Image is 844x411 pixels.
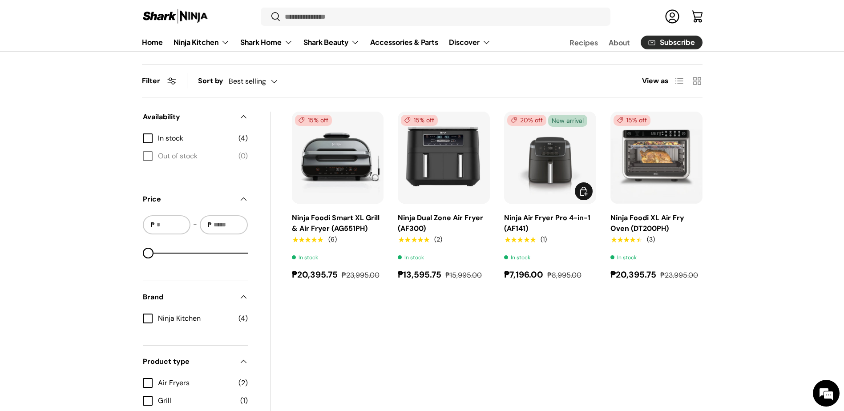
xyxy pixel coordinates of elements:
[168,33,235,51] summary: Ninja Kitchen
[610,112,703,204] a: Ninja Foodi XL Air Fry Oven (DT200PH)
[142,33,491,51] nav: Primary
[238,313,248,324] span: (4)
[143,101,248,133] summary: Availability
[292,112,384,204] a: Ninja Foodi Smart XL Grill & Air Fryer (AG551PH)
[235,33,298,51] summary: Shark Home
[143,281,248,313] summary: Brand
[143,356,234,367] span: Product type
[143,292,234,302] span: Brand
[238,151,248,161] span: (0)
[143,112,234,122] span: Availability
[143,194,234,205] span: Price
[52,112,123,202] span: We're online!
[4,243,170,274] textarea: Type your message and hit 'Enter'
[150,220,156,230] span: ₱
[292,112,384,204] img: ninja-foodi-smart-xl-grill-and-air-fryer-full-view-shark-ninja-philippines
[298,33,365,51] summary: Shark Beauty
[146,4,167,26] div: Minimize live chat window
[614,115,650,126] span: 15% off
[143,183,248,215] summary: Price
[504,213,590,233] a: Ninja Air Fryer Pro 4-in-1 (AF141)
[238,378,248,388] span: (2)
[46,50,149,61] div: Chat with us now
[444,33,496,51] summary: Discover
[295,115,332,126] span: 15% off
[158,395,235,406] span: Grill
[610,112,703,204] img: ninja-foodi-xl-air-fry-oven-with-sample-food-content-full-view-sharkninja-philippines
[398,213,483,233] a: Ninja Dual Zone Air Fryer (AF300)
[142,76,176,85] button: Filter
[158,378,233,388] span: Air Fryers
[240,395,248,406] span: (1)
[193,219,197,230] span: -
[401,115,438,126] span: 15% off
[142,33,163,51] a: Home
[609,34,630,51] a: About
[198,76,229,86] label: Sort by
[229,77,266,85] span: Best selling
[504,112,596,204] img: https://sharkninja.com.ph/products/ninja-air-fryer-pro-4-in-1-af141
[507,115,546,126] span: 20% off
[158,313,233,324] span: Ninja Kitchen
[142,8,209,25] img: Shark Ninja Philippines
[158,133,233,144] span: In stock
[504,112,596,204] a: Ninja Air Fryer Pro 4-in-1 (AF141)
[207,220,213,230] span: ₱
[641,36,703,49] a: Subscribe
[548,33,703,51] nav: Secondary
[142,76,160,85] span: Filter
[143,346,248,378] summary: Product type
[642,76,669,86] span: View as
[229,73,295,89] button: Best selling
[370,33,438,51] a: Accessories & Parts
[158,151,233,161] span: Out of stock
[660,39,695,46] span: Subscribe
[548,115,587,127] span: New arrival
[238,133,248,144] span: (4)
[610,213,684,233] a: Ninja Foodi XL Air Fry Oven (DT200PH)
[292,213,380,233] a: Ninja Foodi Smart XL Grill & Air Fryer (AG551PH)
[398,112,490,204] a: Ninja Dual Zone Air Fryer (AF300)
[569,34,598,51] a: Recipes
